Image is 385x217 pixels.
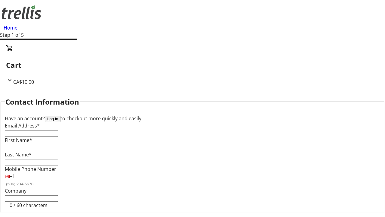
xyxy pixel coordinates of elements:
div: CartCA$10.00 [6,45,379,86]
label: Mobile Phone Number [5,166,56,172]
tr-character-limit: 0 / 60 characters [10,202,48,209]
h2: Contact Information [5,96,79,107]
label: Email Address* [5,122,40,129]
button: Log in [45,116,60,122]
input: (506) 234-5678 [5,181,58,187]
span: CA$10.00 [13,79,34,85]
h2: Cart [6,60,379,71]
div: Have an account? to checkout more quickly and easily. [5,115,380,122]
label: Company [5,187,26,194]
label: First Name* [5,137,32,143]
label: Last Name* [5,151,32,158]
